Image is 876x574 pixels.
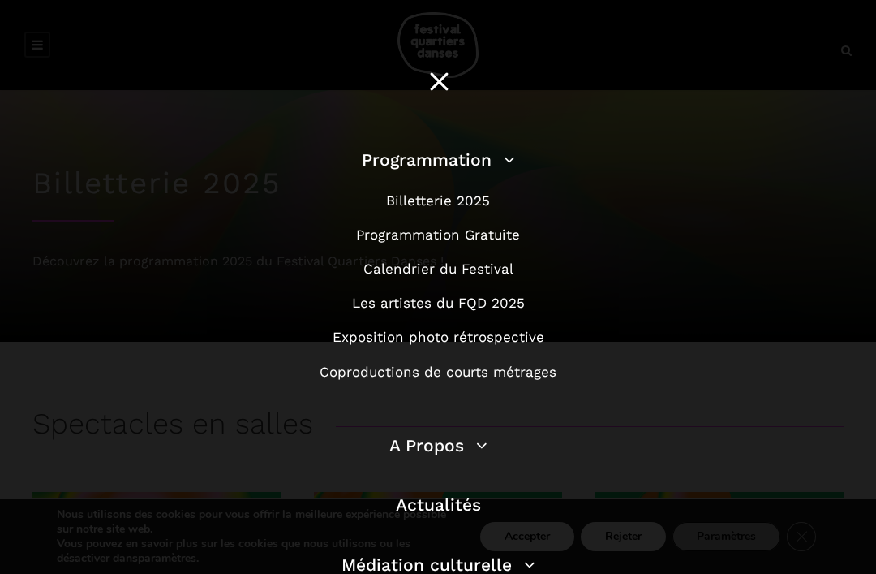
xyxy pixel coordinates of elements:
a: Actualités [396,494,481,515]
a: Coproductions de courts métrages [320,364,556,380]
a: A Propos [389,435,487,455]
a: Programmation Gratuite [356,227,520,243]
a: Programmation [362,149,515,170]
a: Calendrier du Festival [363,261,513,277]
a: Billetterie 2025 [386,192,490,209]
a: Exposition photo rétrospective [333,329,544,345]
a: Les artistes du FQD 2025 [352,295,525,311]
